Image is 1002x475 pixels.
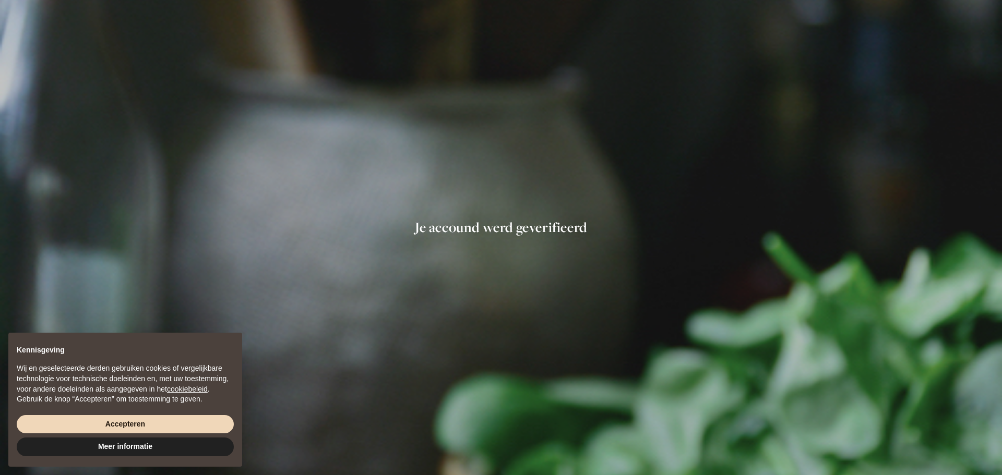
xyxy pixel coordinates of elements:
h1: Je accound werd geverifieerd [397,219,605,235]
iframe: Ybug feedback widget [933,454,994,475]
h2: Kennisgeving [17,345,234,356]
a: cookiebeleid [167,385,208,393]
p: Gebruik de knop “Accepteren” om toestemming te geven. [17,394,234,405]
button: Meer informatie [17,437,234,456]
p: Wij en geselecteerde derden gebruiken cookies of vergelijkbare technologie voor technische doelei... [17,363,234,394]
button: Accepteren [17,415,234,434]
